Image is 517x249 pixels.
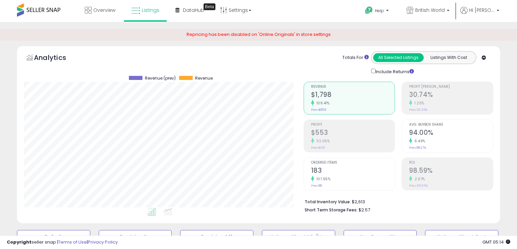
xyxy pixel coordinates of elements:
a: Terms of Use [58,239,87,245]
div: seller snap | | [7,239,118,246]
span: Repricing has been disabled on 'Online Originals' in store settings [187,31,331,38]
a: Hi [PERSON_NAME] [460,7,499,22]
h2: $1,798 [311,91,395,100]
small: 6.49% [412,139,425,144]
small: 112.05% [314,139,330,144]
span: Profit [PERSON_NAME] [409,85,493,89]
button: Listings without Min/Max [262,230,335,244]
h5: Analytics [34,53,79,64]
small: 2.67% [412,177,425,182]
button: Repricing On [99,230,172,244]
button: Listings With Cost [423,53,474,62]
b: Total Inventory Value: [305,199,351,205]
span: DataHub [183,7,204,14]
span: ROI [409,161,493,165]
button: Repricing Off [180,230,253,244]
button: Default [17,230,90,244]
span: $2.57 [359,207,370,213]
li: $2,613 [305,197,488,205]
span: 2025-10-11 05:14 GMT [482,239,510,245]
h2: 183 [311,167,395,176]
span: Revenue [195,76,213,81]
div: Tooltip anchor [204,3,215,10]
small: Prev: $261 [311,146,325,150]
small: 109.41% [314,101,330,106]
h2: 94.00% [409,129,493,138]
strong: Copyright [7,239,32,245]
span: Overview [93,7,115,14]
h2: 98.59% [409,167,493,176]
button: All Selected Listings [373,53,424,62]
span: Hi [PERSON_NAME] [469,7,495,14]
small: 107.95% [314,177,331,182]
small: Prev: 30.36% [409,108,427,112]
h2: $553 [311,129,395,138]
span: Listings [142,7,159,14]
button: Non Competitive [344,230,417,244]
small: Prev: 96.03% [409,184,428,188]
b: Short Term Storage Fees: [305,207,358,213]
div: Totals For [342,55,369,61]
small: 1.25% [412,101,424,106]
div: Include Returns [366,67,422,75]
span: Avg. Buybox Share [409,123,493,127]
span: Ordered Items [311,161,395,165]
a: Help [360,1,396,22]
span: Revenue (prev) [145,76,176,81]
i: Get Help [365,6,373,15]
small: Prev: $859 [311,108,326,112]
h2: 30.74% [409,91,493,100]
button: Listings without Cost [425,230,498,244]
span: Profit [311,123,395,127]
small: Prev: 88 [311,184,322,188]
span: Help [375,8,384,14]
a: Privacy Policy [88,239,118,245]
small: Prev: 88.27% [409,146,426,150]
span: British World [415,7,445,14]
span: Revenue [311,85,395,89]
